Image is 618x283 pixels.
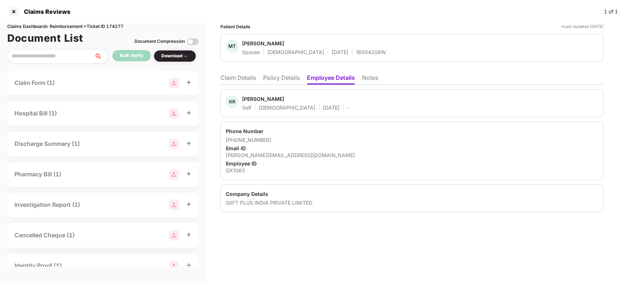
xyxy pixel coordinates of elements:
[120,52,143,59] div: Bulk Verify
[226,136,598,143] div: [PHONE_NUMBER]
[220,74,256,85] li: Claim Details
[242,95,284,102] div: [PERSON_NAME]
[332,49,348,56] div: [DATE]
[186,263,191,268] span: plus
[259,104,315,111] div: [DEMOGRAPHIC_DATA]
[186,110,191,115] span: plus
[14,231,75,240] div: Cancelled Cheque (1)
[242,104,251,111] div: Self
[94,53,109,59] span: search
[242,49,260,56] div: Spouse
[226,40,239,53] div: MT
[161,53,188,60] div: Download
[561,23,604,30] div: *Last Updated [DATE]
[169,230,179,241] img: svg+xml;base64,PHN2ZyBpZD0iR3JvdXBfMjg4MTMiIGRhdGEtbmFtZT0iR3JvdXAgMjg4MTMiIHhtbG5zPSJodHRwOi8vd3...
[226,199,598,206] div: GIIFT PLUS INDIA PRIVATE LIMITED
[356,49,386,56] div: 16094208W
[14,139,80,148] div: Discharge Summary (1)
[226,145,598,152] div: Email ID
[169,78,179,88] img: svg+xml;base64,PHN2ZyBpZD0iR3JvdXBfMjg4MTMiIGRhdGEtbmFtZT0iR3JvdXAgMjg4MTMiIHhtbG5zPSJodHRwOi8vd3...
[187,36,199,48] img: svg+xml;base64,PHN2ZyBpZD0iVG9nZ2xlLTMyeDMyIiB4bWxucz0iaHR0cDovL3d3dy53My5vcmcvMjAwMC9zdmciIHdpZH...
[226,128,598,135] div: Phone Number
[7,30,83,46] h1: Document List
[169,261,179,271] img: svg+xml;base64,PHN2ZyBpZD0iR3JvdXBfMjg4MTMiIGRhdGEtbmFtZT0iR3JvdXAgMjg4MTMiIHhtbG5zPSJodHRwOi8vd3...
[14,261,62,270] div: Identity Proof (1)
[267,49,324,56] div: [DEMOGRAPHIC_DATA]
[186,80,191,85] span: plus
[242,40,284,47] div: [PERSON_NAME]
[362,74,378,85] li: Notes
[169,139,179,149] img: svg+xml;base64,PHN2ZyBpZD0iR3JvdXBfMjg4MTMiIGRhdGEtbmFtZT0iR3JvdXAgMjg4MTMiIHhtbG5zPSJodHRwOi8vd3...
[14,170,61,179] div: Pharmacy Bill (1)
[226,167,598,174] div: GX1063
[226,160,598,167] div: Employee ID
[186,141,191,146] span: plus
[14,200,80,209] div: Investigation Report (1)
[7,23,199,30] div: Claims Dashboard > Reimbursement > Ticket ID 174277
[226,190,598,197] div: Company Details
[14,78,55,87] div: Claim Form (1)
[347,104,349,111] div: -
[307,74,355,85] li: Employee Details
[226,152,598,159] div: [PERSON_NAME][EMAIL_ADDRESS][DOMAIN_NAME]
[186,202,191,207] span: plus
[220,23,250,30] div: Patient Details
[186,171,191,176] span: plus
[94,49,109,63] button: search
[169,169,179,180] img: svg+xml;base64,PHN2ZyBpZD0iR3JvdXBfMjg4MTMiIGRhdGEtbmFtZT0iR3JvdXAgMjg4MTMiIHhtbG5zPSJodHRwOi8vd3...
[263,74,300,85] li: Policy Details
[14,109,57,118] div: Hospital Bill (1)
[169,108,179,119] img: svg+xml;base64,PHN2ZyBpZD0iR3JvdXBfMjg4MTMiIGRhdGEtbmFtZT0iR3JvdXAgMjg4MTMiIHhtbG5zPSJodHRwOi8vd3...
[604,8,618,16] div: 1 of 1
[134,38,185,45] div: Document Compression
[186,232,191,237] span: plus
[169,200,179,210] img: svg+xml;base64,PHN2ZyBpZD0iR3JvdXBfMjg4MTMiIGRhdGEtbmFtZT0iR3JvdXAgMjg4MTMiIHhtbG5zPSJodHRwOi8vd3...
[183,53,188,59] img: svg+xml;base64,PHN2ZyBpZD0iRHJvcGRvd24tMzJ4MzIiIHhtbG5zPSJodHRwOi8vd3d3LnczLm9yZy8yMDAwL3N2ZyIgd2...
[323,104,340,111] div: [DATE]
[226,95,239,108] div: KR
[20,8,70,15] div: Claims Reviews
